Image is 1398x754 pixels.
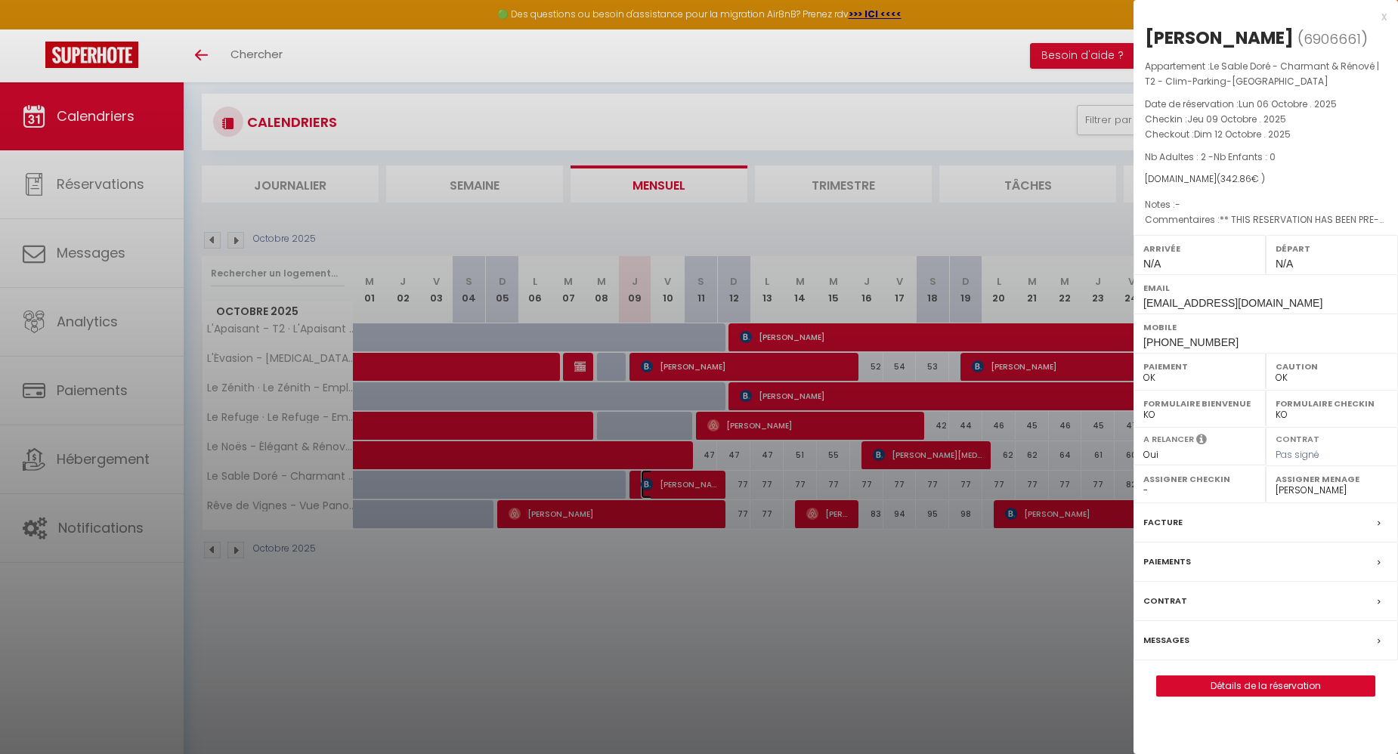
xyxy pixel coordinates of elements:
i: Sélectionner OUI si vous souhaiter envoyer les séquences de messages post-checkout [1196,433,1207,450]
span: [PHONE_NUMBER] [1143,336,1239,348]
span: Nb Enfants : 0 [1214,150,1276,163]
span: ( ) [1297,28,1368,49]
label: A relancer [1143,433,1194,446]
span: Dim 12 Octobre . 2025 [1194,128,1291,141]
label: Contrat [1276,433,1319,443]
label: Formulaire Bienvenue [1143,396,1256,411]
p: Commentaires : [1145,212,1387,227]
label: Mobile [1143,320,1388,335]
p: Date de réservation : [1145,97,1387,112]
label: Départ [1276,241,1388,256]
span: - [1175,198,1180,211]
label: Paiements [1143,554,1191,570]
label: Arrivée [1143,241,1256,256]
label: Messages [1143,632,1189,648]
span: Pas signé [1276,448,1319,461]
span: 6906661 [1304,29,1361,48]
p: Checkout : [1145,127,1387,142]
label: Assigner Menage [1276,471,1388,487]
label: Formulaire Checkin [1276,396,1388,411]
span: 342.86 [1220,172,1251,185]
label: Contrat [1143,593,1187,609]
label: Assigner Checkin [1143,471,1256,487]
p: Appartement : [1145,59,1387,89]
span: ( € ) [1217,172,1265,185]
span: Le Sable Doré - Charmant & Rénové | T2 - Clim-Parking-[GEOGRAPHIC_DATA] [1145,60,1379,88]
label: Caution [1276,359,1388,374]
label: Paiement [1143,359,1256,374]
span: N/A [1143,258,1161,270]
div: [PERSON_NAME] [1145,26,1294,50]
span: Nb Adultes : 2 - [1145,150,1276,163]
button: Détails de la réservation [1156,675,1375,697]
span: N/A [1276,258,1293,270]
p: Checkin : [1145,112,1387,127]
a: Détails de la réservation [1157,676,1375,696]
label: Email [1143,280,1388,295]
label: Facture [1143,515,1183,530]
span: Jeu 09 Octobre . 2025 [1187,113,1286,125]
div: [DOMAIN_NAME] [1145,172,1387,187]
span: [EMAIL_ADDRESS][DOMAIN_NAME] [1143,297,1322,309]
div: x [1134,8,1387,26]
p: Notes : [1145,197,1387,212]
span: Lun 06 Octobre . 2025 [1239,97,1337,110]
